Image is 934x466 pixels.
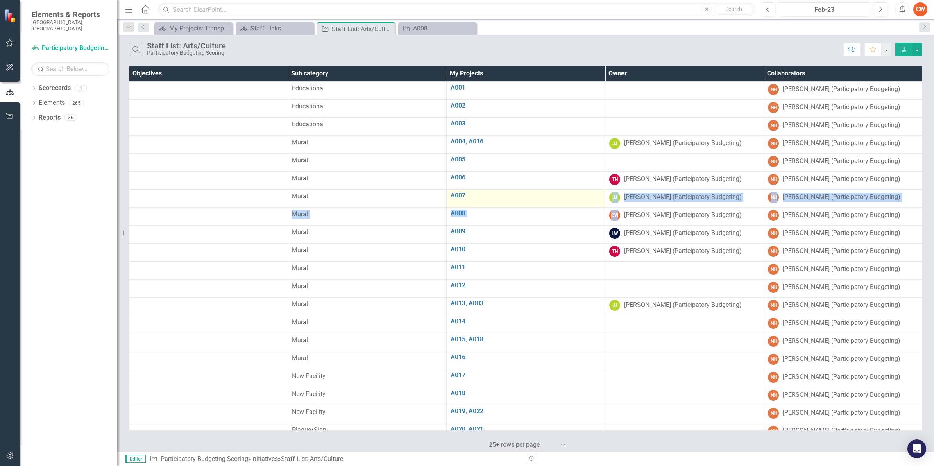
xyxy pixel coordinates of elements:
[332,24,393,34] div: Staff List: Arts/Culture
[764,261,923,279] td: Double-Click to Edit
[605,207,764,225] td: Double-Click to Edit
[605,315,764,333] td: Double-Click to Edit
[764,405,923,423] td: Double-Click to Edit
[451,372,601,379] a: A017
[292,426,326,434] span: Plaque/Sign
[451,408,601,415] a: A019, A022
[624,247,742,256] div: [PERSON_NAME] (Participatory Budgeting)
[447,423,605,441] td: Double-Click to Edit Right Click for Context Menu
[39,99,65,108] a: Elements
[447,135,605,153] td: Double-Click to Edit Right Click for Context Menu
[292,318,308,326] span: Mural
[288,99,447,117] td: Double-Click to Edit
[447,243,605,261] td: Double-Click to Edit Right Click for Context Menu
[609,228,620,239] div: LW
[764,99,923,117] td: Double-Click to Edit
[783,283,900,292] div: [PERSON_NAME] (Participatory Budgeting)
[31,44,109,53] a: Participatory Budgeting Scoring
[451,156,601,163] a: A005
[288,153,447,171] td: Double-Click to Edit
[251,455,278,462] a: Initiatives
[288,225,447,243] td: Double-Click to Edit
[447,207,605,225] td: Double-Click to Edit Right Click for Context Menu
[764,81,923,99] td: Double-Click to Edit
[913,2,927,16] div: CW
[64,115,77,121] div: 36
[783,85,900,94] div: [PERSON_NAME] (Participatory Budgeting)
[451,228,601,235] a: A009
[292,228,308,236] span: Mural
[69,100,84,106] div: 265
[768,84,779,95] div: NH
[451,192,601,199] a: A007
[447,387,605,405] td: Double-Click to Edit Right Click for Context Menu
[147,50,226,56] div: Participatory Budgeting Scoring
[447,351,605,369] td: Double-Click to Edit Right Click for Context Menu
[605,171,764,189] td: Double-Click to Edit
[288,369,447,387] td: Double-Click to Edit
[605,369,764,387] td: Double-Click to Edit
[624,301,742,310] div: [PERSON_NAME] (Participatory Budgeting)
[624,139,742,148] div: [PERSON_NAME] (Participatory Budgeting)
[169,23,231,33] div: My Projects: Transportation
[605,225,764,243] td: Double-Click to Edit
[147,41,226,50] div: Staff List: Arts/Culture
[768,372,779,383] div: NH
[447,153,605,171] td: Double-Click to Edit Right Click for Context Menu
[288,405,447,423] td: Double-Click to Edit
[31,62,109,76] input: Search Below...
[31,19,109,32] small: [GEOGRAPHIC_DATA], [GEOGRAPHIC_DATA]
[288,135,447,153] td: Double-Click to Edit
[447,297,605,315] td: Double-Click to Edit Right Click for Context Menu
[451,210,601,217] a: A008
[292,138,308,146] span: Mural
[447,189,605,207] td: Double-Click to Edit Right Click for Context Menu
[768,300,779,311] div: NH
[451,264,601,271] a: A011
[783,427,900,436] div: [PERSON_NAME] (Participatory Budgeting)
[907,439,926,458] div: Open Intercom Messenger
[39,113,61,122] a: Reports
[609,210,620,221] div: CW
[288,81,447,99] td: Double-Click to Edit
[605,387,764,405] td: Double-Click to Edit
[768,102,779,113] div: NH
[768,228,779,239] div: NH
[764,423,923,441] td: Double-Click to Edit
[609,300,620,311] div: JJ
[764,135,923,153] td: Double-Click to Edit
[451,390,601,397] a: A018
[292,120,325,128] span: Educational
[764,189,923,207] td: Double-Click to Edit
[447,333,605,351] td: Double-Click to Edit Right Click for Context Menu
[605,189,764,207] td: Double-Click to Edit
[447,117,605,135] td: Double-Click to Edit Right Click for Context Menu
[451,84,601,91] a: A001
[451,318,601,325] a: A014
[158,3,755,16] input: Search ClearPoint...
[768,138,779,149] div: NH
[39,84,71,93] a: Scorecards
[288,189,447,207] td: Double-Click to Edit
[714,4,753,15] button: Search
[764,369,923,387] td: Double-Click to Edit
[778,2,871,16] button: Feb-23
[605,135,764,153] td: Double-Click to Edit
[764,387,923,405] td: Double-Click to Edit
[783,193,900,202] div: [PERSON_NAME] (Participatory Budgeting)
[281,455,343,462] div: Staff List: Arts/Culture
[783,355,900,364] div: [PERSON_NAME] (Participatory Budgeting)
[288,423,447,441] td: Double-Click to Edit
[764,315,923,333] td: Double-Click to Edit
[451,174,601,181] a: A006
[451,120,601,127] a: A003
[451,426,601,433] a: A020, A021
[624,193,742,202] div: [PERSON_NAME] (Participatory Budgeting)
[783,265,900,274] div: [PERSON_NAME] (Participatory Budgeting)
[292,156,308,164] span: Mural
[605,279,764,297] td: Double-Click to Edit
[764,153,923,171] td: Double-Click to Edit
[238,23,312,33] a: Staff Links
[605,297,764,315] td: Double-Click to Edit
[288,261,447,279] td: Double-Click to Edit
